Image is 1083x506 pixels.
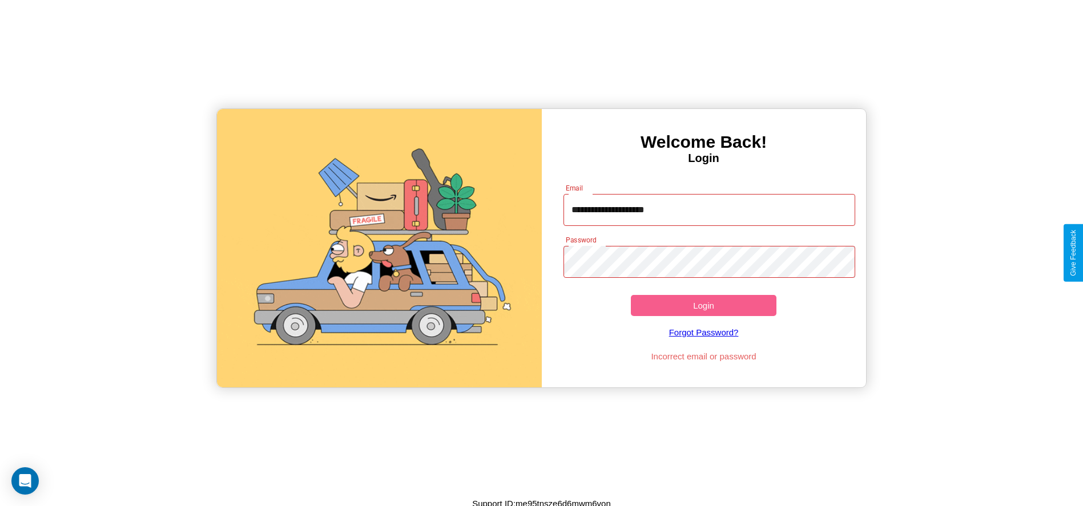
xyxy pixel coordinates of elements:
h4: Login [542,152,866,165]
label: Email [566,183,583,193]
button: Login [631,295,777,316]
p: Incorrect email or password [558,349,850,364]
div: Give Feedback [1069,230,1077,276]
div: Open Intercom Messenger [11,467,39,495]
a: Forgot Password? [558,316,850,349]
h3: Welcome Back! [542,132,866,152]
label: Password [566,235,596,245]
img: gif [217,109,541,387]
